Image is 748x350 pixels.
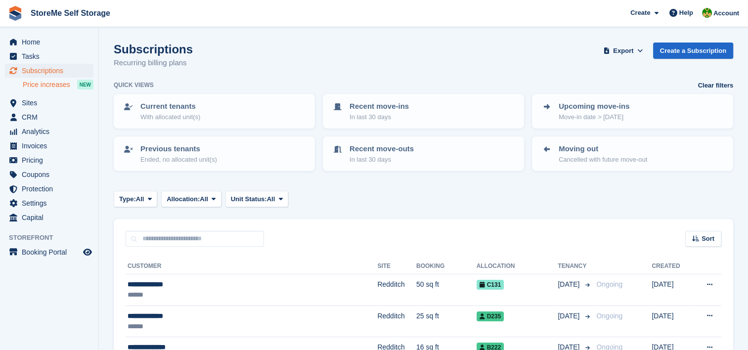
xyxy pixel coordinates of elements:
[416,259,477,274] th: Booking
[22,196,81,210] span: Settings
[114,81,154,89] h6: Quick views
[22,245,81,259] span: Booking Portal
[22,35,81,49] span: Home
[5,110,93,124] a: menu
[377,259,416,274] th: Site
[416,306,477,337] td: 25 sq ft
[559,143,647,155] p: Moving out
[140,155,217,165] p: Ended, no allocated unit(s)
[702,234,714,244] span: Sort
[27,5,114,21] a: StoreMe Self Storage
[679,8,693,18] span: Help
[9,233,98,243] span: Storefront
[5,64,93,78] a: menu
[477,280,504,290] span: C131
[324,137,523,170] a: Recent move-outs In last 30 days
[533,137,732,170] a: Moving out Cancelled with future move-out
[477,311,504,321] span: D235
[22,110,81,124] span: CRM
[136,194,144,204] span: All
[5,153,93,167] a: menu
[558,259,592,274] th: Tenancy
[22,211,81,224] span: Capital
[126,259,377,274] th: Customer
[8,6,23,21] img: stora-icon-8386f47178a22dfd0bd8f6a31ec36ba5ce8667c1dd55bd0f319d3a0aa187defe.svg
[653,43,733,59] a: Create a Subscription
[350,101,409,112] p: Recent move-ins
[114,191,157,207] button: Type: All
[416,274,477,306] td: 50 sq ft
[22,64,81,78] span: Subscriptions
[22,168,81,181] span: Coupons
[167,194,200,204] span: Allocation:
[231,194,267,204] span: Unit Status:
[698,81,733,90] a: Clear filters
[596,312,622,320] span: Ongoing
[200,194,208,204] span: All
[23,79,93,90] a: Price increases NEW
[596,280,622,288] span: Ongoing
[5,125,93,138] a: menu
[5,182,93,196] a: menu
[350,112,409,122] p: In last 30 days
[22,96,81,110] span: Sites
[652,274,692,306] td: [DATE]
[23,80,70,89] span: Price increases
[713,8,739,18] span: Account
[5,35,93,49] a: menu
[377,274,416,306] td: Redditch
[559,155,647,165] p: Cancelled with future move-out
[82,246,93,258] a: Preview store
[652,259,692,274] th: Created
[613,46,633,56] span: Export
[702,8,712,18] img: StorMe
[630,8,650,18] span: Create
[161,191,221,207] button: Allocation: All
[533,95,732,128] a: Upcoming move-ins Move-in date > [DATE]
[225,191,288,207] button: Unit Status: All
[22,182,81,196] span: Protection
[140,112,200,122] p: With allocated unit(s)
[5,139,93,153] a: menu
[5,96,93,110] a: menu
[115,95,314,128] a: Current tenants With allocated unit(s)
[558,279,581,290] span: [DATE]
[22,125,81,138] span: Analytics
[652,306,692,337] td: [DATE]
[477,259,558,274] th: Allocation
[115,137,314,170] a: Previous tenants Ended, no allocated unit(s)
[324,95,523,128] a: Recent move-ins In last 30 days
[22,49,81,63] span: Tasks
[119,194,136,204] span: Type:
[5,245,93,259] a: menu
[5,49,93,63] a: menu
[5,168,93,181] a: menu
[602,43,645,59] button: Export
[267,194,275,204] span: All
[22,139,81,153] span: Invoices
[558,311,581,321] span: [DATE]
[350,143,414,155] p: Recent move-outs
[114,57,193,69] p: Recurring billing plans
[77,80,93,89] div: NEW
[559,101,629,112] p: Upcoming move-ins
[5,211,93,224] a: menu
[140,101,200,112] p: Current tenants
[22,153,81,167] span: Pricing
[140,143,217,155] p: Previous tenants
[350,155,414,165] p: In last 30 days
[559,112,629,122] p: Move-in date > [DATE]
[377,306,416,337] td: Redditch
[114,43,193,56] h1: Subscriptions
[5,196,93,210] a: menu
